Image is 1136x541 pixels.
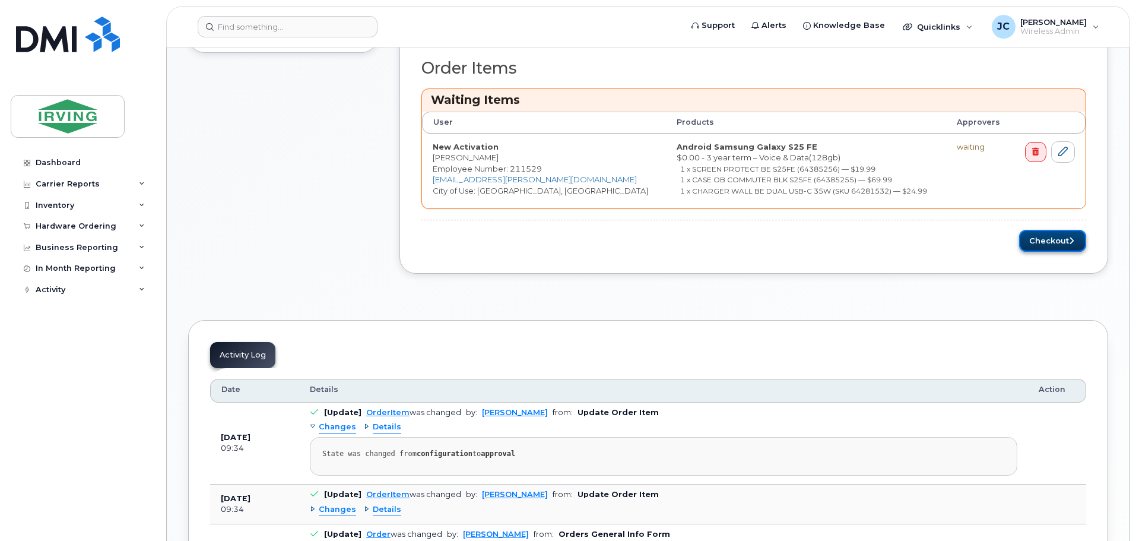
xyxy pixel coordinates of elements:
[324,490,361,499] b: [Update]
[983,15,1108,39] div: John Cameron
[366,490,461,499] div: was changed
[433,142,499,151] strong: New Activation
[431,92,1077,108] h3: Waiting Items
[198,16,377,37] input: Find something...
[553,490,573,499] span: from:
[1020,27,1087,36] span: Wireless Admin
[373,504,401,515] span: Details
[221,494,250,503] b: [DATE]
[482,490,548,499] a: [PERSON_NAME]
[680,175,892,184] small: 1 x CASE OB COMMUTER BLK S25FE (64385255) — $69.99
[813,20,885,31] span: Knowledge Base
[319,504,356,515] span: Changes
[702,20,735,31] span: Support
[366,490,410,499] a: OrderItem
[319,422,356,433] span: Changes
[422,134,666,209] td: [PERSON_NAME] City of Use: [GEOGRAPHIC_DATA], [GEOGRAPHIC_DATA]
[366,408,410,417] a: OrderItem
[433,164,542,173] span: Employee Number: 211529
[366,408,461,417] div: was changed
[221,433,250,442] b: [DATE]
[322,450,1005,458] div: State was changed from to
[466,408,477,417] span: by:
[1019,230,1086,252] button: Checkout
[1020,17,1087,27] span: [PERSON_NAME]
[957,141,1002,153] div: waiting
[917,22,960,31] span: Quicklinks
[997,20,1010,34] span: JC
[433,175,637,184] a: [EMAIL_ADDRESS][PERSON_NAME][DOMAIN_NAME]
[559,530,670,539] b: Orders General Info Form
[534,530,554,539] span: from:
[463,530,529,539] a: [PERSON_NAME]
[553,408,573,417] span: from:
[577,408,659,417] b: Update Order Item
[666,112,946,133] th: Products
[481,450,515,458] strong: approval
[680,186,927,195] small: 1 x CHARGER WALL BE DUAL USB-C 35W (SKU 64281532) — $24.99
[422,112,666,133] th: User
[221,384,240,395] span: Date
[221,504,288,515] div: 09:34
[366,530,442,539] div: was changed
[683,14,743,37] a: Support
[894,15,981,39] div: Quicklinks
[946,112,1013,133] th: Approvers
[743,14,795,37] a: Alerts
[417,450,472,458] strong: configuration
[366,530,391,539] a: Order
[324,408,361,417] b: [Update]
[795,14,893,37] a: Knowledge Base
[761,20,786,31] span: Alerts
[421,59,1086,77] h2: Order Items
[577,490,659,499] b: Update Order Item
[666,134,946,209] td: $0.00 - 3 year term – Voice & Data(128gb)
[221,443,288,454] div: 09:34
[677,142,817,151] strong: Android Samsung Galaxy S25 FE
[373,422,401,433] span: Details
[1028,379,1086,403] th: Action
[310,384,338,395] span: Details
[466,490,477,499] span: by:
[482,408,548,417] a: [PERSON_NAME]
[680,164,875,173] small: 1 x SCREEN PROTECT BE S25FE (64385256) — $19.99
[324,530,361,539] b: [Update]
[447,530,458,539] span: by:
